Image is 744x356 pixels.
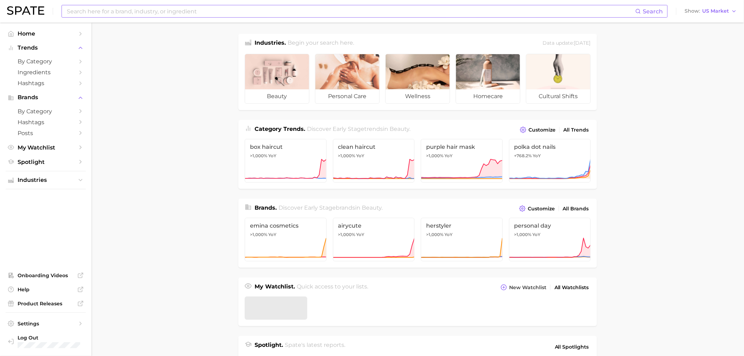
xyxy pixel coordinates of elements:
a: purple hair mask>1,000% YoY [421,139,503,183]
span: Search [643,8,663,15]
span: YoY [268,232,276,237]
span: beauty [362,204,382,211]
span: Trends [18,45,74,51]
span: Home [18,30,74,37]
span: >1,000% [250,153,267,158]
a: wellness [385,54,450,104]
span: clean haircut [338,144,410,150]
a: box haircut>1,000% YoY [245,139,327,183]
a: personal care [315,54,380,104]
span: wellness [386,89,450,103]
span: Brands . [255,204,277,211]
span: homecare [456,89,520,103]
span: Product Releases [18,300,74,307]
a: Ingredients [6,67,86,78]
span: by Category [18,108,74,115]
span: Category Trends . [255,126,305,132]
a: Posts [6,128,86,139]
span: YoY [444,153,453,159]
button: Customize [518,204,557,214]
span: herstyler [426,222,498,229]
span: Posts [18,130,74,136]
a: airycute>1,000% YoY [333,218,415,261]
a: Hashtags [6,117,86,128]
span: All Watchlists [554,285,589,291]
a: Spotlight [6,157,86,167]
span: All Trends [564,127,589,133]
span: Customize [528,206,555,212]
span: Show [685,9,700,13]
span: US Market [703,9,729,13]
span: YoY [533,232,541,237]
span: >1,000% [426,153,443,158]
button: Trends [6,43,86,53]
span: Industries [18,177,74,183]
span: >1,000% [338,232,355,237]
span: All Spotlights [555,343,589,351]
span: Settings [18,320,74,327]
h2: Spate's latest reports. [285,341,346,353]
a: Settings [6,318,86,329]
h2: Quick access to your lists. [297,282,368,292]
span: >1,000% [514,232,532,237]
span: box haircut [250,144,321,150]
span: All Brands [563,206,589,212]
a: Home [6,28,86,39]
a: clean haircut>1,000% YoY [333,139,415,183]
a: emina cosmetics>1,000% YoY [245,218,327,261]
span: Log Out [18,335,113,341]
span: emina cosmetics [250,222,321,229]
button: Customize [518,125,557,135]
a: Hashtags [6,78,86,89]
span: YoY [357,232,365,237]
img: SPATE [7,6,44,15]
a: All Trends [562,125,591,135]
span: >1,000% [250,232,267,237]
span: YoY [444,232,453,237]
div: Data update: [DATE] [543,39,591,48]
a: cultural shifts [526,54,591,104]
span: YoY [268,153,276,159]
span: Hashtags [18,80,74,87]
span: Spotlight [18,159,74,165]
span: Discover Early Stage trends in . [307,126,411,132]
a: All Brands [561,204,591,214]
a: All Spotlights [553,341,591,353]
h1: Spotlight. [255,341,283,353]
a: All Watchlists [553,283,591,292]
span: >1,000% [338,153,355,158]
a: by Category [6,106,86,117]
span: beauty [390,126,410,132]
span: YoY [357,153,365,159]
h1: Industries. [255,39,286,48]
a: Help [6,284,86,295]
button: Brands [6,92,86,103]
span: My Watchlist [18,144,74,151]
span: Discover Early Stage brands in . [279,204,383,211]
span: polka dot nails [514,144,586,150]
a: beauty [245,54,309,104]
span: personal day [514,222,586,229]
span: personal care [315,89,379,103]
a: polka dot nails+768.2% YoY [509,139,591,183]
span: Help [18,286,74,293]
span: >1,000% [426,232,443,237]
span: +768.2% [514,153,532,158]
button: Industries [6,175,86,185]
a: herstyler>1,000% YoY [421,218,503,261]
input: Search here for a brand, industry, or ingredient [66,5,635,17]
span: Customize [528,127,556,133]
span: Brands [18,94,74,101]
span: airycute [338,222,410,229]
span: beauty [245,89,309,103]
span: cultural shifts [526,89,590,103]
h2: Begin your search here. [288,39,354,48]
button: ShowUS Market [683,7,739,16]
span: by Category [18,58,74,65]
a: Onboarding Videos [6,270,86,281]
h1: My Watchlist. [255,282,295,292]
a: Log out. Currently logged in with e-mail lauren.alexander@emersongroup.com. [6,332,86,350]
button: New Watchlist [499,282,548,292]
span: New Watchlist [509,285,546,291]
span: Ingredients [18,69,74,76]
